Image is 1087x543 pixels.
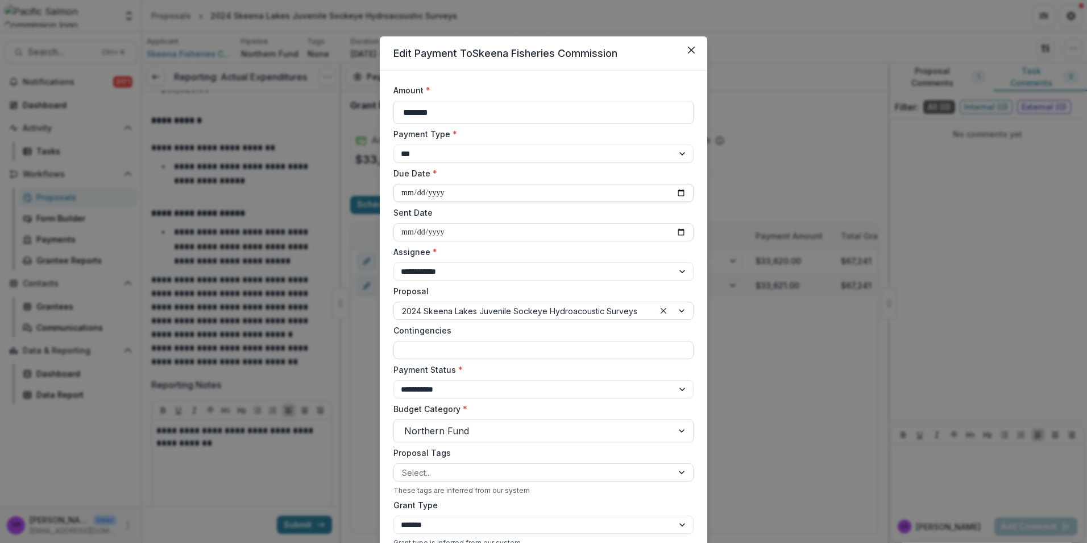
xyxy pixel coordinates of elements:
[393,403,687,415] label: Budget Category
[393,207,687,219] label: Sent Date
[393,324,687,336] label: Contingencies
[657,304,670,318] div: Clear selected options
[393,364,687,376] label: Payment Status
[393,499,687,511] label: Grant Type
[393,285,687,297] label: Proposal
[393,128,687,140] label: Payment Type
[393,246,687,258] label: Assignee
[682,41,700,59] button: Close
[393,84,687,96] label: Amount
[393,447,687,459] label: Proposal Tags
[393,167,687,179] label: Due Date
[380,36,707,71] header: Edit Payment To Skeena Fisheries Commission
[393,486,694,495] div: These tags are inferred from our system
